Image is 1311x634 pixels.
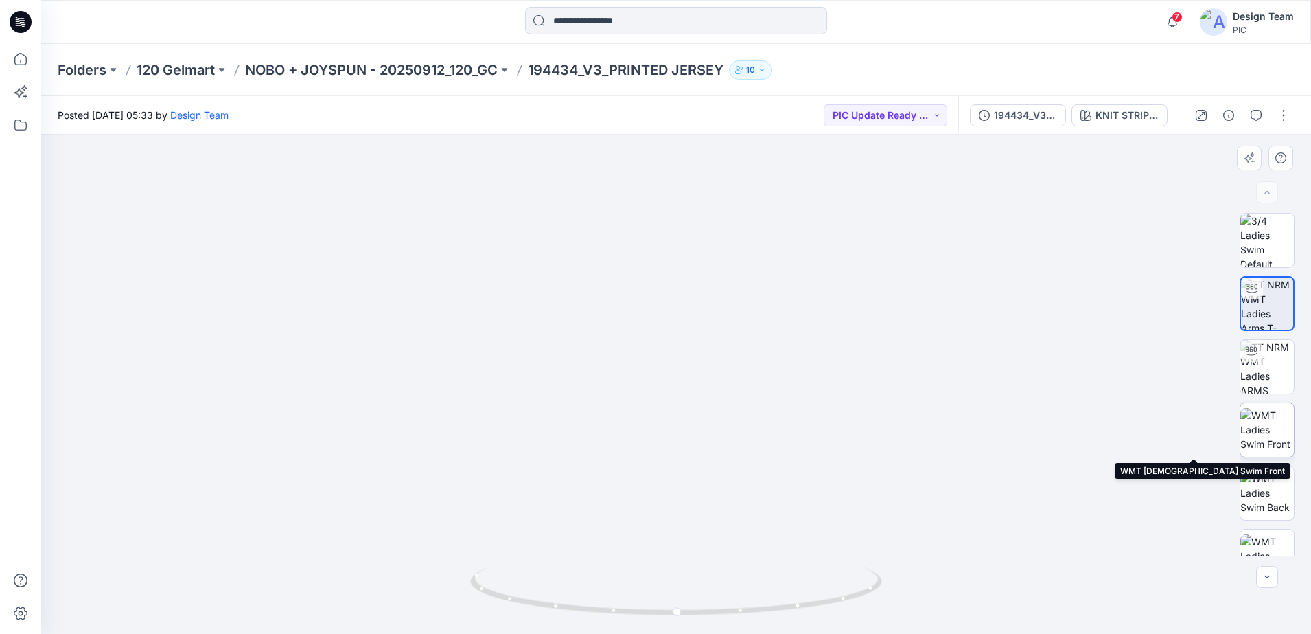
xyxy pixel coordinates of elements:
img: 3/4 Ladies Swim Default [1240,214,1294,267]
span: 7 [1172,12,1183,23]
div: 194434_V3_PRINTED JERSEY [994,108,1057,123]
img: WMT Ladies Swim Back [1240,471,1294,514]
button: 194434_V3_PRINTED JERSEY [970,104,1066,126]
img: TT NRM WMT Ladies ARMS DOWN [1240,340,1294,394]
span: Posted [DATE] 05:33 by [58,108,229,122]
a: Design Team [170,109,229,121]
div: Design Team [1233,8,1294,25]
div: PIC [1233,25,1294,35]
div: KNIT STRIPE_PLUM CANDY [1095,108,1159,123]
p: 194434_V3_PRINTED JERSEY [528,60,723,80]
button: 10 [729,60,772,80]
a: Folders [58,60,106,80]
img: TT NRM WMT Ladies Arms T-POSE [1241,278,1293,330]
img: WMT Ladies Swim Front [1240,408,1294,451]
img: avatar [1200,8,1227,36]
button: Details [1218,104,1240,126]
a: NOBO + JOYSPUN - 20250912_120_GC [245,60,498,80]
a: 120 Gelmart [137,60,215,80]
button: KNIT STRIPE_PLUM CANDY [1071,104,1168,126]
p: 10 [746,63,755,78]
img: WMT Ladies Swim Left [1240,534,1294,578]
